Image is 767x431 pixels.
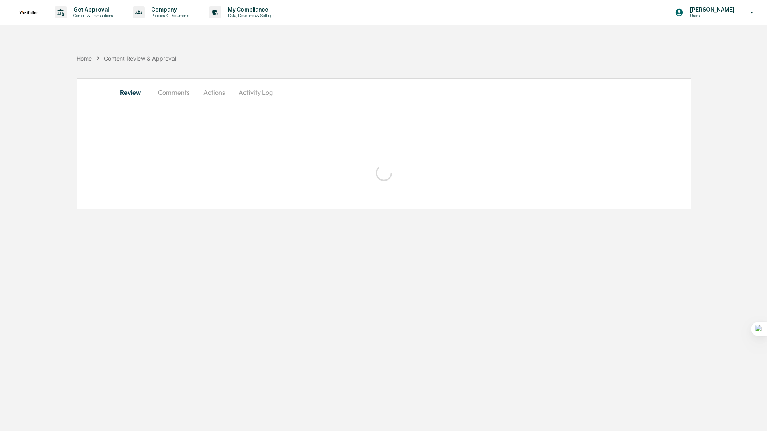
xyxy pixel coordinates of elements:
[232,83,279,102] button: Activity Log
[145,6,193,13] p: Company
[684,6,739,13] p: [PERSON_NAME]
[67,6,117,13] p: Get Approval
[145,13,193,18] p: Policies & Documents
[104,55,176,62] div: Content Review & Approval
[67,13,117,18] p: Content & Transactions
[152,83,196,102] button: Comments
[196,83,232,102] button: Actions
[221,6,278,13] p: My Compliance
[19,11,39,14] img: logo
[116,83,652,102] div: secondary tabs example
[116,83,152,102] button: Review
[77,55,92,62] div: Home
[684,13,739,18] p: Users
[221,13,278,18] p: Data, Deadlines & Settings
